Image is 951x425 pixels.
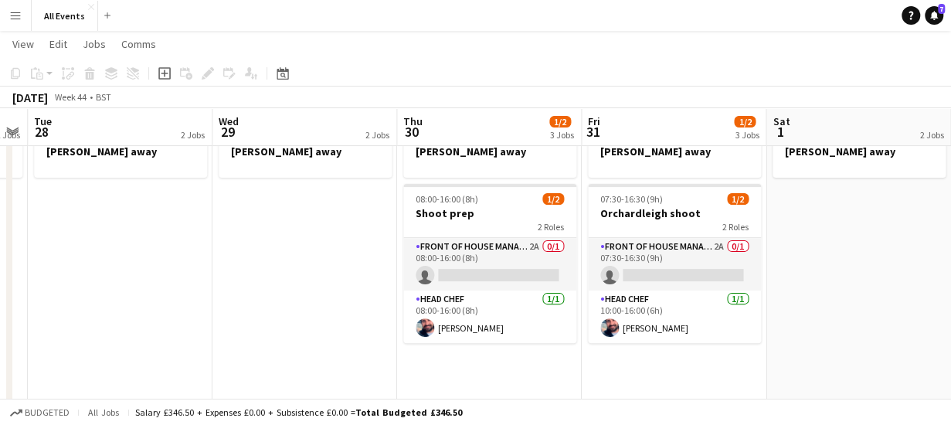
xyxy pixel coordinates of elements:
[735,129,759,141] div: 3 Jobs
[588,122,761,178] app-job-card: [PERSON_NAME] away
[76,34,112,54] a: Jobs
[115,34,162,54] a: Comms
[181,129,205,141] div: 2 Jobs
[588,144,761,158] h3: [PERSON_NAME] away
[938,4,945,14] span: 7
[32,123,52,141] span: 28
[727,193,749,205] span: 1/2
[51,91,90,103] span: Week 44
[770,123,790,141] span: 1
[96,91,111,103] div: BST
[135,406,462,418] div: Salary £346.50 + Expenses £0.00 + Subsistence £0.00 =
[121,37,156,51] span: Comms
[416,193,478,205] span: 08:00-16:00 (8h)
[401,123,423,141] span: 30
[12,37,34,51] span: View
[588,238,761,291] app-card-role: Front of House Manager2A0/107:30-16:30 (9h)
[34,144,207,158] h3: [PERSON_NAME] away
[588,206,761,220] h3: Orchardleigh shoot
[538,221,564,233] span: 2 Roles
[403,291,576,343] app-card-role: Head Chef1/108:00-16:00 (8h)[PERSON_NAME]
[12,90,48,105] div: [DATE]
[600,193,663,205] span: 07:30-16:30 (9h)
[85,406,122,418] span: All jobs
[403,114,423,128] span: Thu
[219,114,239,128] span: Wed
[403,206,576,220] h3: Shoot prep
[403,144,576,158] h3: [PERSON_NAME] away
[32,1,98,31] button: All Events
[773,144,946,158] h3: [PERSON_NAME] away
[773,122,946,178] app-job-card: [PERSON_NAME] away
[49,37,67,51] span: Edit
[43,34,73,54] a: Edit
[550,129,574,141] div: 3 Jobs
[734,116,756,127] span: 1/2
[588,291,761,343] app-card-role: Head Chef1/110:00-16:00 (6h)[PERSON_NAME]
[403,122,576,178] app-job-card: [PERSON_NAME] away
[925,6,943,25] a: 7
[6,34,40,54] a: View
[773,114,790,128] span: Sat
[219,144,392,158] h3: [PERSON_NAME] away
[25,407,70,418] span: Budgeted
[83,37,106,51] span: Jobs
[34,122,207,178] app-job-card: [PERSON_NAME] away
[403,238,576,291] app-card-role: Front of House Manager2A0/108:00-16:00 (8h)
[403,184,576,343] app-job-card: 08:00-16:00 (8h)1/2Shoot prep2 RolesFront of House Manager2A0/108:00-16:00 (8h) Head Chef1/108:00...
[588,184,761,343] app-job-card: 07:30-16:30 (9h)1/2Orchardleigh shoot2 RolesFront of House Manager2A0/107:30-16:30 (9h) Head Chef...
[722,221,749,233] span: 2 Roles
[34,114,52,128] span: Tue
[919,129,943,141] div: 2 Jobs
[219,122,392,178] app-job-card: [PERSON_NAME] away
[586,123,600,141] span: 31
[542,193,564,205] span: 1/2
[8,404,72,421] button: Budgeted
[549,116,571,127] span: 1/2
[216,123,239,141] span: 29
[355,406,462,418] span: Total Budgeted £346.50
[365,129,389,141] div: 2 Jobs
[588,114,600,128] span: Fri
